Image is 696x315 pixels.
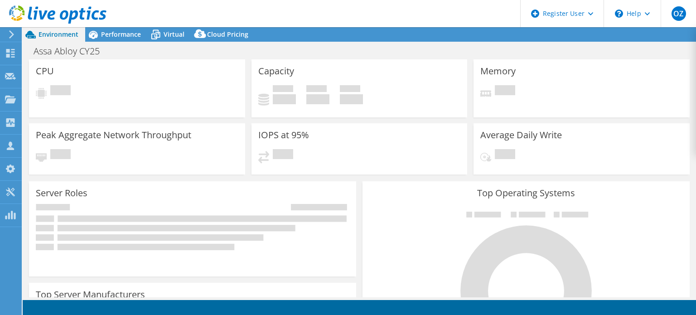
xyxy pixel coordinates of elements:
h3: Top Operating Systems [369,188,683,198]
h4: 0 GiB [273,94,296,104]
span: Pending [50,149,71,161]
span: Cloud Pricing [207,30,248,39]
h3: Peak Aggregate Network Throughput [36,130,191,140]
h1: Assa Abloy CY25 [29,46,114,56]
span: Pending [495,149,515,161]
svg: \n [615,10,623,18]
h3: Top Server Manufacturers [36,290,145,300]
h3: CPU [36,66,54,76]
h3: Memory [480,66,516,76]
span: Free [306,85,327,94]
h4: 0 GiB [306,94,329,104]
span: Pending [495,85,515,97]
h3: Capacity [258,66,294,76]
h3: IOPS at 95% [258,130,309,140]
h3: Server Roles [36,188,87,198]
span: Performance [101,30,141,39]
span: Virtual [164,30,184,39]
h3: Average Daily Write [480,130,562,140]
h4: 0 GiB [340,94,363,104]
span: OZ [672,6,686,21]
span: Used [273,85,293,94]
span: Total [340,85,360,94]
span: Environment [39,30,78,39]
span: Pending [273,149,293,161]
span: Pending [50,85,71,97]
